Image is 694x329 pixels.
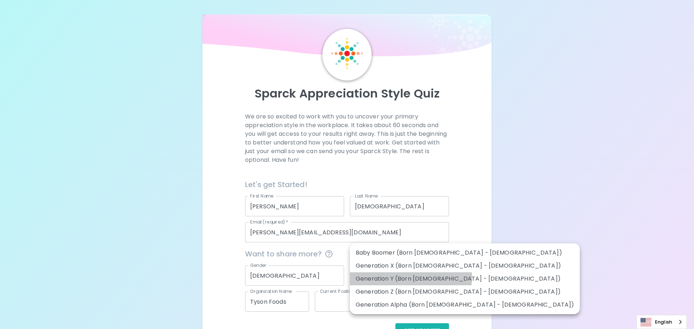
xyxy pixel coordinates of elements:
[350,259,580,272] li: Generation X (Born [DEMOGRAPHIC_DATA] - [DEMOGRAPHIC_DATA])
[637,315,687,329] aside: Language selected: English
[350,272,580,285] li: Generation Y (Born [DEMOGRAPHIC_DATA] - [DEMOGRAPHIC_DATA])
[350,285,580,298] li: Generation Z (Born [DEMOGRAPHIC_DATA] - [DEMOGRAPHIC_DATA])
[350,246,580,259] li: Baby Boomer (Born [DEMOGRAPHIC_DATA] - [DEMOGRAPHIC_DATA])
[350,298,580,311] li: Generation Alpha (Born [DEMOGRAPHIC_DATA] - [DEMOGRAPHIC_DATA])
[637,315,687,329] div: Language
[637,315,686,329] a: English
